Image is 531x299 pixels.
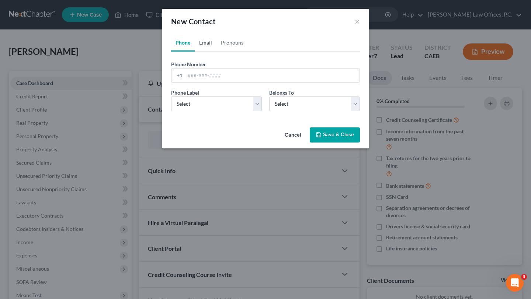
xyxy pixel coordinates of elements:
[171,89,199,96] span: Phone Label
[171,34,195,52] a: Phone
[355,17,360,26] button: ×
[171,17,216,26] span: New Contact
[171,68,185,82] div: +1
[269,89,294,96] span: Belongs To
[506,274,524,292] iframe: Intercom live chat
[279,128,307,143] button: Cancel
[216,34,248,52] a: Pronouns
[171,61,206,67] span: Phone Number
[185,68,360,82] input: ###-###-####
[195,34,216,52] a: Email
[521,274,527,280] span: 3
[310,127,360,143] button: Save & Close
